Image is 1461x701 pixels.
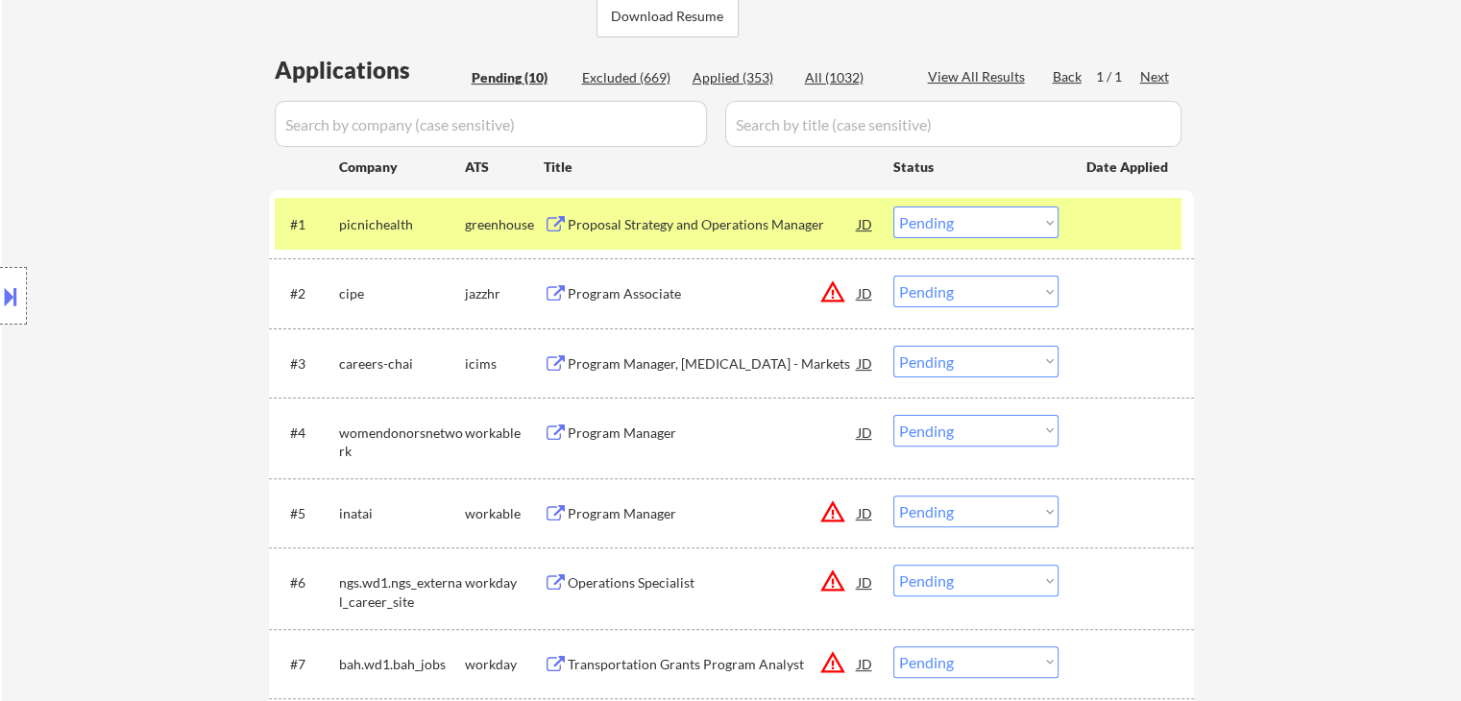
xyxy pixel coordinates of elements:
div: Program Manager [568,423,858,443]
div: Applications [275,59,465,82]
div: Date Applied [1086,157,1171,177]
div: careers-chai [339,354,465,374]
div: View All Results [928,67,1031,86]
div: ngs.wd1.ngs_external_career_site [339,573,465,611]
div: greenhouse [465,215,544,234]
div: 1 / 1 [1096,67,1140,86]
div: cipe [339,284,465,303]
div: ATS [465,157,544,177]
button: warning_amber [819,649,846,676]
div: JD [856,415,875,449]
div: inatai [339,504,465,523]
div: Proposal Strategy and Operations Manager [568,215,858,234]
div: Company [339,157,465,177]
input: Search by company (case sensitive) [275,101,707,147]
div: Transportation Grants Program Analyst [568,655,858,674]
div: workday [465,655,544,674]
button: warning_amber [819,498,846,525]
div: JD [856,346,875,380]
input: Search by title (case sensitive) [725,101,1181,147]
div: JD [856,496,875,530]
div: Back [1053,67,1084,86]
div: JD [856,565,875,599]
div: womendonorsnetwork [339,423,465,461]
div: Next [1140,67,1171,86]
div: bah.wd1.bah_jobs [339,655,465,674]
div: All (1032) [805,68,901,87]
div: workable [465,423,544,443]
div: icims [465,354,544,374]
div: #7 [290,655,324,674]
div: Program Associate [568,284,858,303]
div: Status [893,149,1059,183]
div: Program Manager, [MEDICAL_DATA] - Markets [568,354,858,374]
div: JD [856,206,875,241]
div: picnichealth [339,215,465,234]
div: Operations Specialist [568,573,858,592]
div: jazzhr [465,284,544,303]
div: Applied (353) [693,68,789,87]
div: Title [544,157,875,177]
div: JD [856,646,875,681]
div: JD [856,276,875,310]
button: warning_amber [819,278,846,305]
div: #5 [290,504,324,523]
div: workable [465,504,544,523]
div: workday [465,573,544,592]
div: Pending (10) [472,68,568,87]
div: Excluded (669) [582,68,678,87]
div: Program Manager [568,504,858,523]
button: warning_amber [819,568,846,594]
div: #6 [290,573,324,592]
